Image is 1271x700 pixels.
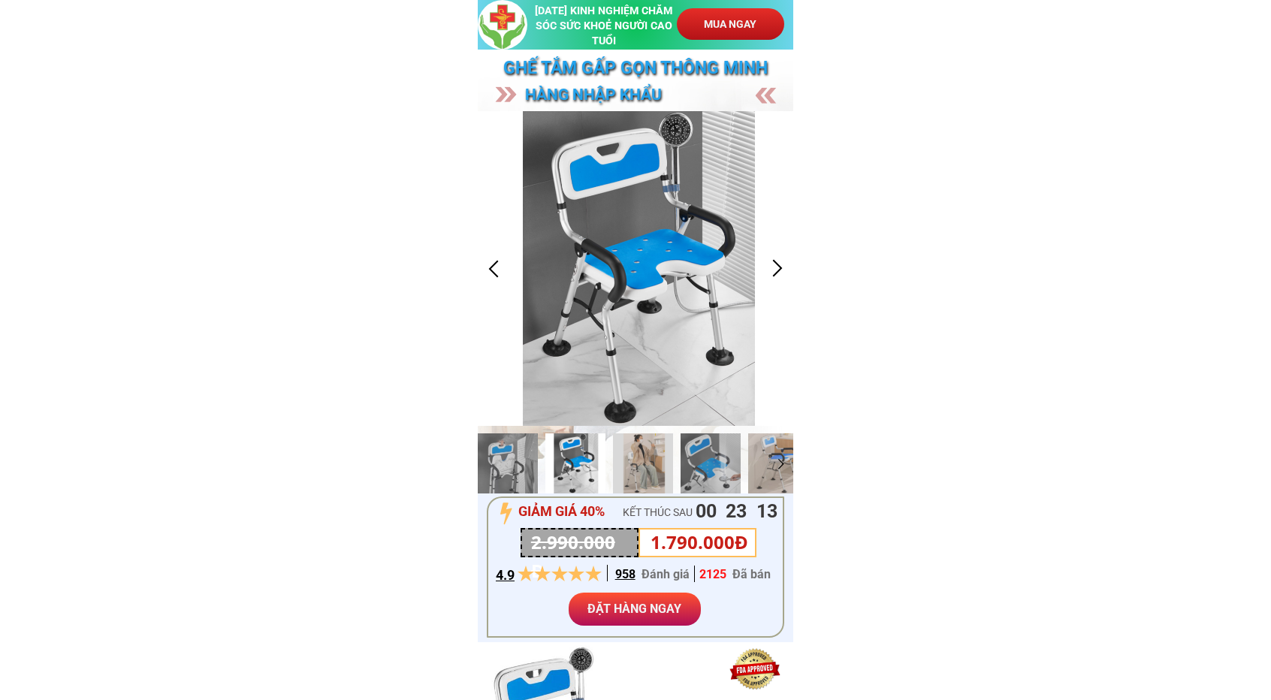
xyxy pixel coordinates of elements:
[651,528,751,557] h3: 1.790.000Đ
[569,593,701,626] p: ĐẶT HÀNG NGAY
[518,501,622,523] h3: GIẢM GIÁ 40%
[642,567,690,581] span: Đánh giá
[525,83,761,133] h3: hàng nhập khẩu [GEOGRAPHIC_DATA]
[732,567,771,581] span: Đã bán
[677,8,783,40] p: MUA NGAY
[699,567,726,581] span: 2125
[503,55,773,83] h3: Ghế tắm GẤP GỌN THÔNG MINH
[532,4,676,49] h3: [DATE] KINH NGHIỆM CHĂM SÓC SỨC KHOẺ NGƯỜI CAO TUỔI
[531,528,628,586] h3: 2.990.000Đ
[615,567,635,581] span: 958
[496,565,518,587] h3: 4.9
[623,504,723,520] h3: KẾT THÚC SAU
